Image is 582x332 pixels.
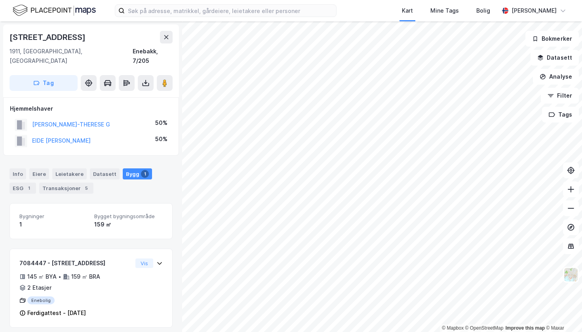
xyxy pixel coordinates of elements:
button: Bokmerker [525,31,579,47]
div: 1911, [GEOGRAPHIC_DATA], [GEOGRAPHIC_DATA] [10,47,133,66]
div: Hjemmelshaver [10,104,172,113]
div: 1 [25,184,33,192]
div: Mine Tags [430,6,459,15]
a: OpenStreetMap [465,325,504,331]
div: 159 ㎡ BRA [71,272,100,281]
span: Bygget bygningsområde [94,213,163,220]
div: 159 ㎡ [94,220,163,229]
a: Mapbox [442,325,464,331]
button: Tags [542,107,579,123]
button: Analyse [533,69,579,85]
div: 50% [155,118,167,128]
div: 145 ㎡ BYA [27,272,57,281]
img: logo.f888ab2527a4732fd821a326f86c7f29.svg [13,4,96,17]
div: 1 [19,220,88,229]
div: 50% [155,134,167,144]
div: Bygg [123,168,152,179]
div: Bolig [476,6,490,15]
div: Leietakere [52,168,87,179]
div: 2 Etasjer [27,283,51,292]
div: 1 [141,170,149,178]
span: Bygninger [19,213,88,220]
div: 7084447 - [STREET_ADDRESS] [19,258,132,268]
input: Søk på adresse, matrikkel, gårdeiere, leietakere eller personer [125,5,336,17]
div: 5 [82,184,90,192]
div: ESG [10,183,36,194]
div: • [58,274,61,280]
div: Eiere [29,168,49,179]
img: Z [563,267,578,282]
div: [STREET_ADDRESS] [10,31,87,43]
div: Kart [402,6,413,15]
iframe: Chat Widget [542,294,582,332]
button: Filter [541,88,579,104]
div: Datasett [90,168,120,179]
div: Info [10,168,26,179]
div: Ferdigattest - [DATE] [27,308,86,318]
button: Vis [135,258,153,268]
button: Tag [10,75,78,91]
div: Kontrollprogram for chat [542,294,582,332]
div: Enebakk, 7/205 [133,47,173,66]
button: Datasett [531,50,579,66]
div: [PERSON_NAME] [512,6,557,15]
div: Transaksjoner [39,183,93,194]
a: Improve this map [506,325,545,331]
